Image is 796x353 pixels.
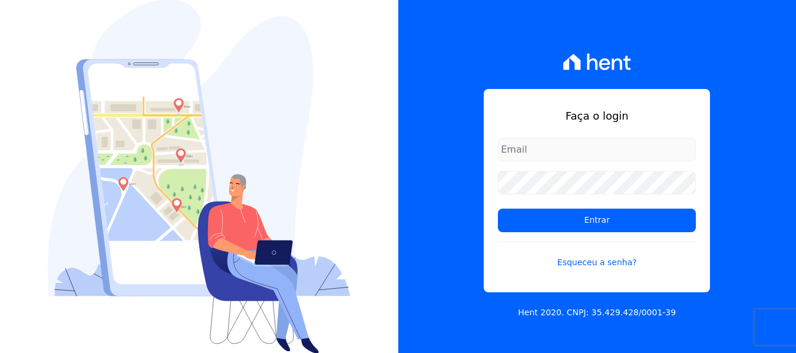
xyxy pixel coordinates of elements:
p: Hent 2020. CNPJ: 35.429.428/0001-39 [518,306,676,319]
h1: Faça o login [498,108,696,124]
a: Esqueceu a senha? [498,242,696,269]
input: Entrar [498,209,696,232]
input: Email [498,138,696,161]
